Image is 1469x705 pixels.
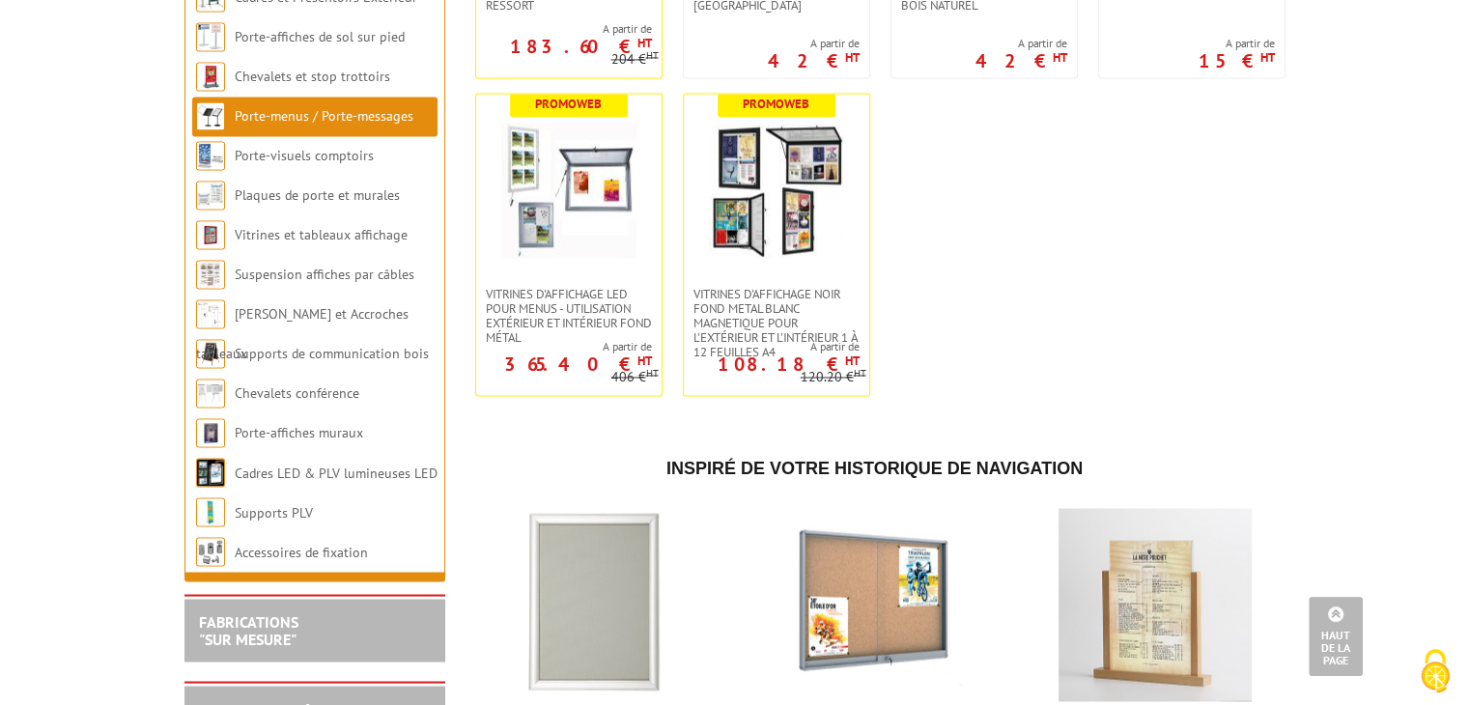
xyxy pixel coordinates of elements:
sup: HT [845,352,860,369]
a: [PERSON_NAME] et Accroches tableaux [196,305,409,362]
a: Vitrines et tableaux affichage [235,226,408,243]
a: Vitrines d'affichage LED pour Menus - utilisation extérieur et intérieur fond métal [476,287,662,345]
sup: HT [854,366,866,380]
img: Porte-affiches de sol sur pied [196,22,225,51]
img: VITRINES D'AFFICHAGE NOIR FOND METAL BLANC MAGNETIQUE POUR L'EXTÉRIEUR ET L'INTÉRIEUR 1 À 12 FEUI... [709,123,844,258]
a: FABRICATIONS"Sur Mesure" [199,611,298,648]
sup: HT [637,35,652,51]
span: A partir de [684,339,860,354]
p: 15 € [1199,55,1275,67]
img: Supports PLV [196,497,225,526]
a: Supports de communication bois [235,345,429,362]
span: Inspiré de votre historique de navigation [666,458,1083,477]
img: Chevalets et stop trottoirs [196,62,225,91]
p: 365.40 € [504,358,652,370]
span: A partir de [975,36,1067,51]
a: Supports PLV [235,503,313,521]
span: VITRINES D'AFFICHAGE NOIR FOND METAL BLANC MAGNETIQUE POUR L'EXTÉRIEUR ET L'INTÉRIEUR 1 À 12 FEUI... [693,287,860,359]
sup: HT [646,48,659,62]
p: 42 € [768,55,860,67]
span: A partir de [476,339,652,354]
b: Promoweb [743,96,809,112]
img: Porte-visuels comptoirs [196,141,225,170]
a: Chevalets et stop trottoirs [235,68,390,85]
p: 42 € [975,55,1067,67]
p: 183.60 € [510,41,652,52]
a: Porte-visuels comptoirs [235,147,374,164]
img: Porte-affiches muraux [196,418,225,447]
span: A partir de [1199,36,1275,51]
a: Chevalets conférence [235,384,359,402]
img: Accessoires de fixation [196,537,225,566]
img: Cimaises et Accroches tableaux [196,299,225,328]
a: Porte-affiches de sol sur pied [235,28,405,45]
img: Cadres LED & PLV lumineuses LED [196,458,225,487]
img: Plaques de porte et murales [196,181,225,210]
span: Vitrines d'affichage LED pour Menus - utilisation extérieur et intérieur fond métal [486,287,652,345]
sup: HT [1053,49,1067,66]
a: Porte-affiches muraux [235,424,363,441]
p: 204 € [611,52,659,67]
a: Suspension affiches par câbles [235,266,414,283]
a: Haut de la page [1309,597,1363,676]
p: 108.18 € [718,358,860,370]
a: Accessoires de fixation [235,543,368,560]
a: Porte-menus / Porte-messages [235,107,413,125]
img: Cookies (fenêtre modale) [1411,647,1459,695]
a: Plaques de porte et murales [235,186,400,204]
p: 406 € [611,370,659,384]
sup: HT [845,49,860,66]
img: Porte-menus / Porte-messages [196,101,225,130]
sup: HT [637,352,652,369]
span: A partir de [476,21,652,37]
span: A partir de [768,36,860,51]
sup: HT [1260,49,1275,66]
a: VITRINES D'AFFICHAGE NOIR FOND METAL BLANC MAGNETIQUE POUR L'EXTÉRIEUR ET L'INTÉRIEUR 1 À 12 FEUI... [684,287,869,359]
b: Promoweb [535,96,602,112]
img: Vitrines d'affichage LED pour Menus - utilisation extérieur et intérieur fond métal [501,123,636,258]
img: Suspension affiches par câbles [196,260,225,289]
img: Chevalets conférence [196,379,225,408]
sup: HT [646,366,659,380]
img: Vitrines et tableaux affichage [196,220,225,249]
a: Cadres LED & PLV lumineuses LED [235,464,438,481]
p: 120.20 € [801,370,866,384]
button: Cookies (fenêtre modale) [1401,639,1469,705]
